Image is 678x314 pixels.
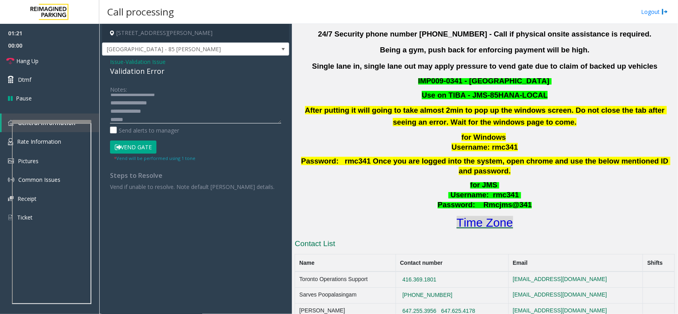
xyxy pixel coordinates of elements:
label: Notes: [110,83,127,94]
span: Password: Rmcjms@341 [438,200,532,209]
b: After putting it will going to take almost 2min to pop up the windows screen. Do not close the ta... [305,106,667,126]
img: 'icon' [8,214,13,221]
a: Logout [641,8,668,16]
th: Shifts [643,254,675,272]
b: Being a gym, push back for enforcing payment will be high. [380,46,590,54]
b: 24/7 Security phone number [PHONE_NUMBER] - Call if physical onsite assistance is required. [318,30,652,38]
small: Vend will be performed using 1 tone [114,155,195,161]
span: Validation Issue [126,58,166,66]
font: Use on TIBA - JMS-85HANA-LOCAL [422,91,548,99]
a: Time Zone [457,216,513,229]
span: Username [451,191,487,199]
span: General Information [18,119,75,127]
a: [EMAIL_ADDRESS][DOMAIN_NAME] [513,291,607,298]
th: Email [508,254,643,272]
td: Toronto Operations Support [295,272,396,287]
div: Validation Error [110,66,281,77]
img: 'icon' [8,177,14,183]
th: Name [295,254,396,272]
span: Dtmf [18,75,31,84]
span: Username: rmc341 [452,143,518,151]
h3: Call processing [103,2,178,21]
h4: Steps to Resolve [110,172,281,179]
img: 'icon' [8,196,14,201]
img: 'icon' [8,120,14,126]
td: Sarves Poopalasingam [295,287,396,303]
button: 416.369.1801 [400,276,439,283]
span: for JMS [470,181,497,189]
span: IMP009-0341 - [GEOGRAPHIC_DATA] [418,77,550,85]
span: Issue [110,58,124,66]
span: Hang Up [16,57,39,65]
span: [GEOGRAPHIC_DATA] - 85 [PERSON_NAME] [102,43,251,56]
span: - [124,58,166,65]
img: 'icon' [8,158,14,164]
b: Single lane in, single lane out may apply pressure to vend gate due to claim of backed up vehicles [312,62,658,70]
a: [EMAIL_ADDRESS][DOMAIN_NAME] [513,276,607,282]
th: Contact number [396,254,508,272]
h4: [STREET_ADDRESS][PERSON_NAME] [102,24,289,42]
h3: Contact List [295,239,675,251]
a: [EMAIL_ADDRESS][DOMAIN_NAME] [513,307,607,314]
button: [PHONE_NUMBER] [400,292,455,299]
img: 'icon' [8,138,13,145]
a: General Information [2,114,99,132]
span: : rmc341 [487,191,519,199]
span: for Windows [462,133,506,141]
span: Pause [16,94,32,102]
label: Send alerts to manager [110,126,179,135]
img: logout [662,8,668,16]
button: Vend Gate [110,141,156,154]
p: Vend if unable to resolve. Note default [PERSON_NAME] details. [110,183,281,191]
span: Password: rmc341 Once you are logged into the system, open chrome and use the below mentioned ID ... [301,157,670,175]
